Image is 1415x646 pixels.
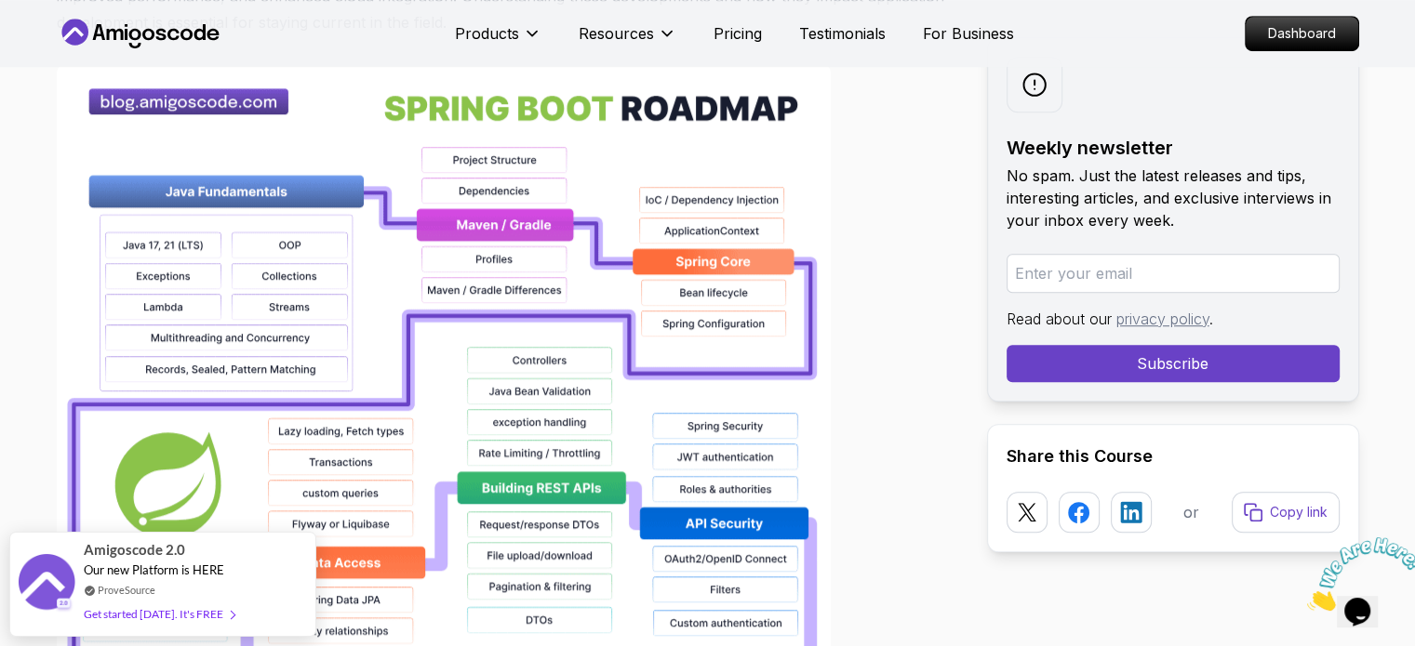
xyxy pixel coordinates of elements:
[1007,165,1340,231] p: No spam. Just the latest releases and tips, interesting articles, and exclusive interviews in you...
[1007,254,1340,293] input: Enter your email
[7,7,123,81] img: Chat attention grabber
[455,22,519,45] p: Products
[579,22,676,59] button: Resources
[579,22,654,45] p: Resources
[455,22,541,59] button: Products
[1007,308,1340,330] p: Read about our .
[1183,501,1199,523] p: or
[714,22,762,45] a: Pricing
[799,22,886,45] a: Testimonials
[84,562,224,577] span: Our new Platform is HERE
[1007,135,1340,161] h2: Weekly newsletter
[1232,492,1340,533] button: Copy link
[84,603,234,625] div: Get started [DATE]. It's FREE
[1270,503,1328,521] p: Copy link
[1007,345,1340,382] button: Subscribe
[1007,443,1340,469] h2: Share this Course
[1245,16,1359,51] a: Dashboard
[1246,17,1358,50] p: Dashboard
[1300,530,1415,618] iframe: chat widget
[19,554,74,614] img: provesource social proof notification image
[923,22,1014,45] a: For Business
[84,539,185,560] span: Amigoscode 2.0
[1116,310,1209,328] a: privacy policy
[98,582,155,598] a: ProveSource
